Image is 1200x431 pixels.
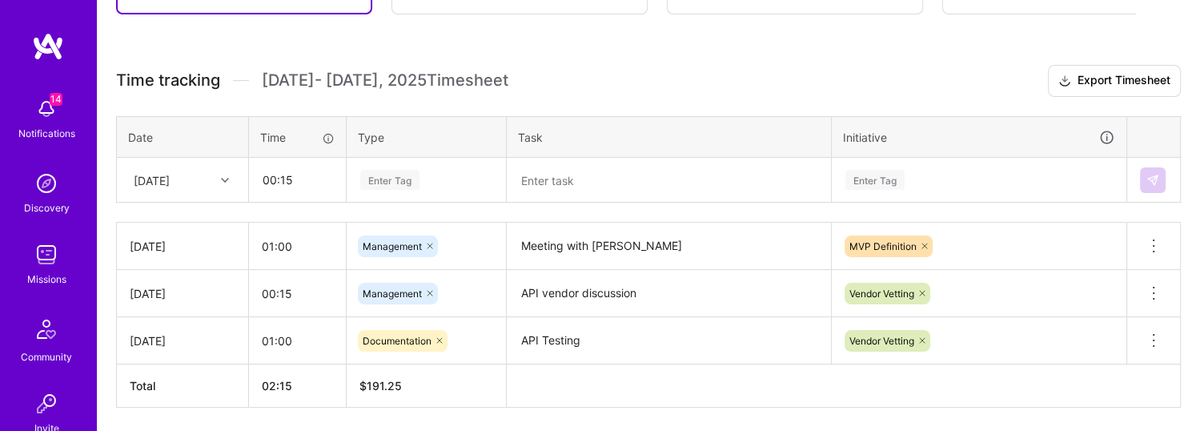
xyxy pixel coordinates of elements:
div: [DATE] [130,238,235,255]
th: Task [507,116,832,158]
th: Date [117,116,249,158]
span: Management [363,240,422,252]
img: Invite [30,388,62,420]
span: MVP Definition [849,240,917,252]
div: Enter Tag [845,167,905,192]
div: Community [21,348,72,365]
img: logo [32,32,64,61]
div: [DATE] [134,171,170,188]
div: Notifications [18,125,75,142]
div: Missions [27,271,66,288]
th: Type [347,116,507,158]
th: Total [117,365,249,408]
th: 02:15 [249,365,347,408]
img: discovery [30,167,62,199]
textarea: Meeting with [PERSON_NAME] [508,224,829,268]
input: HH:MM [249,320,346,362]
input: HH:MM [250,159,345,201]
div: [DATE] [130,332,235,349]
img: teamwork [30,239,62,271]
span: Vendor Vetting [849,335,914,347]
span: Time tracking [116,70,220,91]
i: icon Download [1058,73,1071,90]
textarea: API vendor discussion [508,272,829,316]
span: [DATE] - [DATE] , 2025 Timesheet [262,70,508,91]
img: bell [30,93,62,125]
span: Documentation [363,335,431,347]
span: Vendor Vetting [849,288,914,300]
div: [DATE] [130,285,235,302]
div: Time [260,129,335,146]
input: HH:MM [249,272,346,315]
button: Export Timesheet [1048,65,1181,97]
div: Discovery [24,199,70,216]
i: icon Chevron [221,176,229,184]
span: Management [363,288,422,300]
textarea: API Testing [508,319,829,363]
span: 14 [50,93,62,106]
span: $ 191.25 [359,379,402,393]
div: Enter Tag [360,167,419,192]
input: HH:MM [249,225,346,268]
img: Submit [1146,174,1159,187]
div: Initiative [843,128,1115,147]
img: Community [27,310,66,348]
